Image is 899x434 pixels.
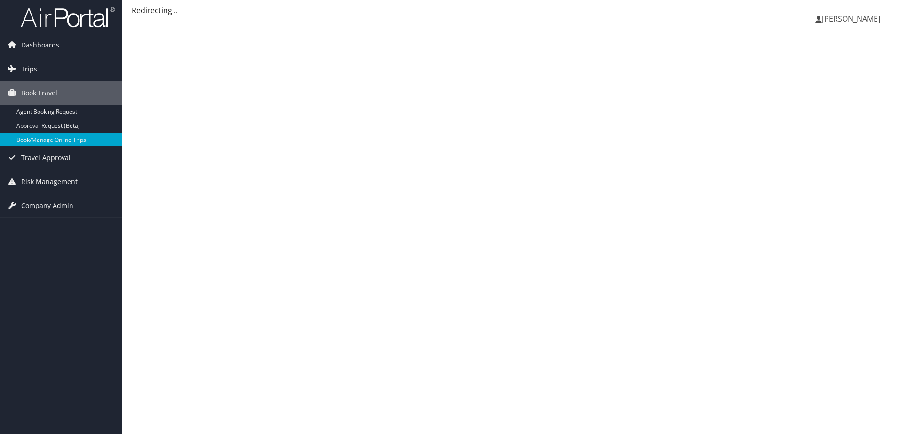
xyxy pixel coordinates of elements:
[132,5,890,16] div: Redirecting...
[815,5,890,33] a: [PERSON_NAME]
[21,57,37,81] span: Trips
[21,146,71,170] span: Travel Approval
[21,194,73,217] span: Company Admin
[21,33,59,57] span: Dashboards
[21,6,115,28] img: airportal-logo.png
[21,81,57,105] span: Book Travel
[822,14,880,24] span: [PERSON_NAME]
[21,170,78,194] span: Risk Management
